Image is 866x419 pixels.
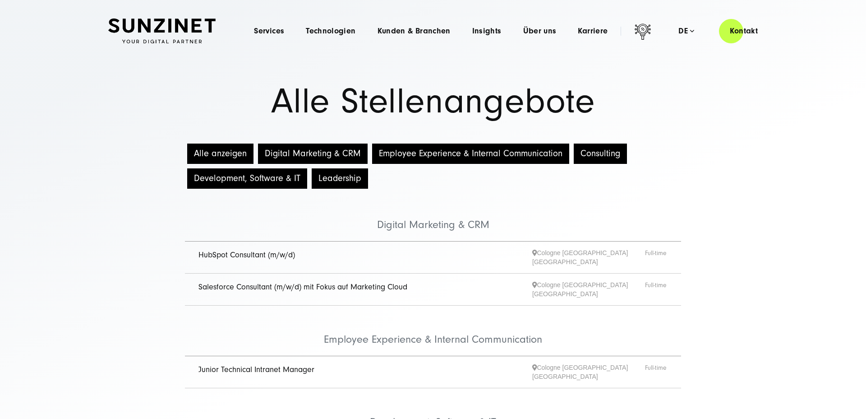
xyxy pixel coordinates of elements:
a: HubSpot Consultant (m/w/d) [198,250,295,260]
a: Über uns [523,27,557,36]
button: Digital Marketing & CRM [258,144,368,164]
span: Cologne [GEOGRAPHIC_DATA] [GEOGRAPHIC_DATA] [532,248,645,266]
span: Full-time [645,280,668,298]
a: Kunden & Branchen [378,27,451,36]
a: Junior Technical Intranet Manager [198,365,314,374]
img: SUNZINET Full Service Digital Agentur [108,19,216,44]
div: de [678,27,694,36]
span: Cologne [GEOGRAPHIC_DATA] [GEOGRAPHIC_DATA] [532,280,645,298]
a: Services [254,27,284,36]
button: Development, Software & IT [187,168,307,189]
a: Kontakt [719,18,769,44]
button: Consulting [574,144,627,164]
span: Cologne [GEOGRAPHIC_DATA] [GEOGRAPHIC_DATA] [532,363,645,381]
span: Full-time [645,248,668,266]
li: Employee Experience & Internal Communication [185,306,681,356]
li: Digital Marketing & CRM [185,191,681,242]
a: Insights [472,27,502,36]
a: Salesforce Consultant (m/w/d) mit Fokus auf Marketing Cloud [198,282,407,292]
button: Employee Experience & Internal Communication [372,144,569,164]
button: Leadership [312,168,368,189]
button: Alle anzeigen [187,144,253,164]
a: Karriere [578,27,608,36]
h1: Alle Stellenangebote [108,84,758,119]
span: Full-time [645,363,668,381]
a: Technologien [306,27,355,36]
